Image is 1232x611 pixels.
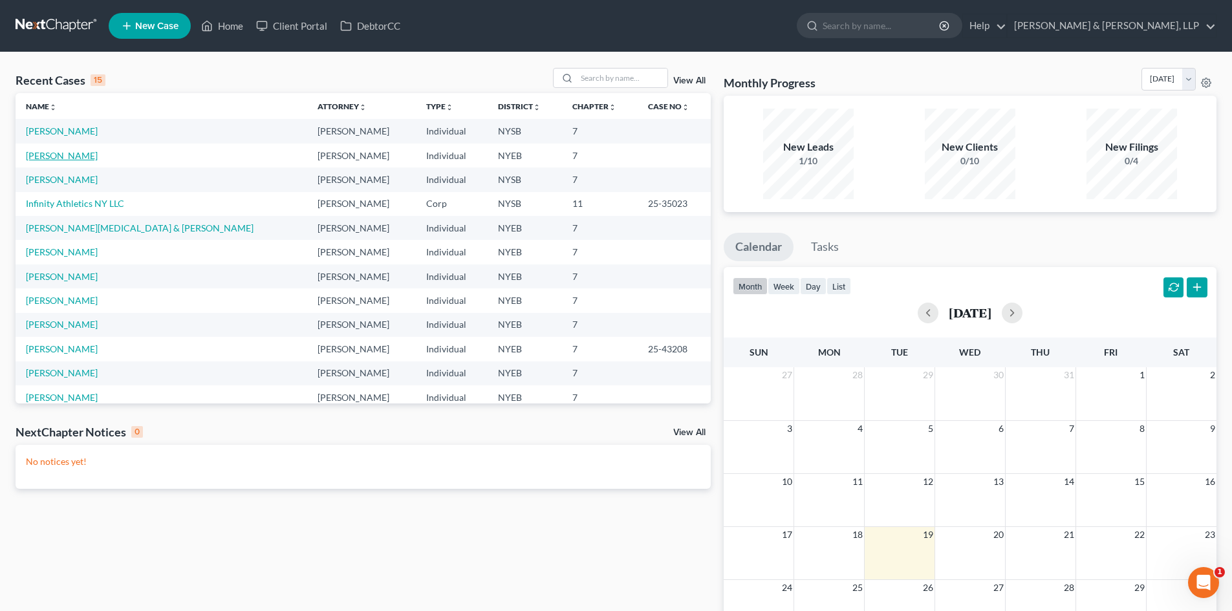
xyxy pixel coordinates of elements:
[949,306,991,319] h2: [DATE]
[818,347,841,358] span: Mon
[763,140,854,155] div: New Leads
[1138,367,1146,383] span: 1
[562,288,638,312] td: 7
[562,192,638,216] td: 11
[488,337,562,361] td: NYEB
[572,102,616,111] a: Chapterunfold_more
[26,271,98,282] a: [PERSON_NAME]
[307,240,416,264] td: [PERSON_NAME]
[925,155,1015,167] div: 0/10
[488,361,562,385] td: NYEB
[1215,567,1225,577] span: 1
[446,103,453,111] i: unfold_more
[416,240,487,264] td: Individual
[781,580,794,595] span: 24
[827,277,851,295] button: list
[16,424,143,440] div: NextChapter Notices
[26,125,98,136] a: [PERSON_NAME]
[416,192,487,216] td: Corp
[750,347,768,358] span: Sun
[26,174,98,185] a: [PERSON_NAME]
[733,277,768,295] button: month
[781,474,794,489] span: 10
[426,102,453,111] a: Typeunfold_more
[488,240,562,264] td: NYEB
[638,192,711,216] td: 25-35023
[562,385,638,409] td: 7
[26,246,98,257] a: [PERSON_NAME]
[1204,527,1216,542] span: 23
[577,69,667,87] input: Search by name...
[992,527,1005,542] span: 20
[26,367,98,378] a: [PERSON_NAME]
[992,367,1005,383] span: 30
[195,14,250,38] a: Home
[609,103,616,111] i: unfold_more
[959,347,980,358] span: Wed
[135,21,178,31] span: New Case
[416,264,487,288] td: Individual
[562,119,638,143] td: 7
[307,313,416,337] td: [PERSON_NAME]
[1209,421,1216,436] span: 9
[91,74,105,86] div: 15
[1063,367,1075,383] span: 31
[359,103,367,111] i: unfold_more
[562,313,638,337] td: 7
[416,167,487,191] td: Individual
[562,240,638,264] td: 7
[307,264,416,288] td: [PERSON_NAME]
[1031,347,1050,358] span: Thu
[488,264,562,288] td: NYEB
[250,14,334,38] a: Client Portal
[992,580,1005,595] span: 27
[638,337,711,361] td: 25-43208
[488,192,562,216] td: NYSB
[488,385,562,409] td: NYEB
[997,421,1005,436] span: 6
[307,337,416,361] td: [PERSON_NAME]
[763,155,854,167] div: 1/10
[488,119,562,143] td: NYSB
[562,264,638,288] td: 7
[498,102,541,111] a: Districtunfold_more
[673,76,706,85] a: View All
[1086,140,1177,155] div: New Filings
[26,222,254,233] a: [PERSON_NAME][MEDICAL_DATA] & [PERSON_NAME]
[1063,474,1075,489] span: 14
[1008,14,1216,38] a: [PERSON_NAME] & [PERSON_NAME], LLP
[891,347,908,358] span: Tue
[922,474,935,489] span: 12
[307,119,416,143] td: [PERSON_NAME]
[26,295,98,306] a: [PERSON_NAME]
[131,426,143,438] div: 0
[416,119,487,143] td: Individual
[416,337,487,361] td: Individual
[673,428,706,437] a: View All
[781,527,794,542] span: 17
[307,144,416,167] td: [PERSON_NAME]
[800,277,827,295] button: day
[488,313,562,337] td: NYEB
[562,167,638,191] td: 7
[16,72,105,88] div: Recent Cases
[1068,421,1075,436] span: 7
[26,343,98,354] a: [PERSON_NAME]
[416,144,487,167] td: Individual
[416,361,487,385] td: Individual
[1173,347,1189,358] span: Sat
[488,288,562,312] td: NYEB
[781,367,794,383] span: 27
[925,140,1015,155] div: New Clients
[307,361,416,385] td: [PERSON_NAME]
[416,385,487,409] td: Individual
[648,102,689,111] a: Case Nounfold_more
[1133,527,1146,542] span: 22
[1086,155,1177,167] div: 0/4
[26,319,98,330] a: [PERSON_NAME]
[851,367,864,383] span: 28
[963,14,1006,38] a: Help
[724,75,816,91] h3: Monthly Progress
[416,313,487,337] td: Individual
[922,527,935,542] span: 19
